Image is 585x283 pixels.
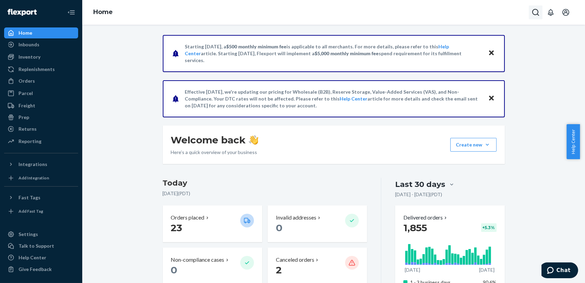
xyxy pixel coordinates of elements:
a: Settings [4,229,78,240]
div: Integrations [19,161,47,168]
a: Add Integration [4,173,78,184]
button: Orders placed 23 [163,205,262,242]
button: Close [487,94,496,104]
p: Invalid addresses [276,214,316,222]
p: [DATE] ( PDT ) [163,190,367,197]
div: Add Fast Tag [19,208,43,214]
span: 0 [276,222,282,234]
button: Open account menu [559,5,573,19]
div: Inventory [19,54,40,60]
button: Open Search Box [529,5,543,19]
div: Add Integration [19,175,49,181]
button: Delivered orders [403,214,448,222]
a: Add Fast Tag [4,206,78,217]
span: 0 [171,264,178,276]
div: Settings [19,231,38,238]
button: Fast Tags [4,192,78,203]
a: Inventory [4,51,78,62]
span: 23 [171,222,182,234]
div: Freight [19,102,35,109]
button: Give Feedback [4,264,78,275]
a: Replenishments [4,64,78,75]
a: Returns [4,123,78,134]
span: 2 [276,264,282,276]
div: Orders [19,78,35,84]
div: + 5.3 % [481,223,497,232]
span: 1,855 [403,222,427,234]
div: Last 30 days [395,179,445,190]
p: Starting [DATE], a is applicable to all merchants. For more details, please refer to this article... [185,43,482,64]
div: Replenishments [19,66,55,73]
a: Help Center [340,96,368,102]
button: Integrations [4,159,78,170]
a: Help Center [4,252,78,263]
button: Invalid addresses 0 [268,205,367,242]
p: Effective [DATE], we're updating our pricing for Wholesale (B2B), Reserve Storage, Value-Added Se... [185,89,482,109]
a: Parcel [4,88,78,99]
ol: breadcrumbs [88,2,118,22]
span: $500 monthly minimum fee [227,44,287,49]
button: Create new [450,138,497,152]
p: Orders placed [171,214,205,222]
a: Home [4,27,78,38]
p: Canceled orders [276,256,314,264]
p: Here’s a quick overview of your business [171,149,258,156]
button: Close Navigation [64,5,78,19]
div: Fast Tags [19,194,40,201]
a: Prep [4,112,78,123]
div: Give Feedback [19,266,52,273]
span: $5,000 monthly minimum fee [315,50,379,56]
a: Orders [4,75,78,86]
a: Inbounds [4,39,78,50]
button: Talk to Support [4,240,78,251]
img: hand-wave emoji [249,135,258,145]
div: Prep [19,114,29,121]
div: Talk to Support [19,243,54,249]
a: Home [93,8,113,16]
a: Freight [4,100,78,111]
button: Close [487,48,496,58]
p: Non-compliance cases [171,256,224,264]
div: Inbounds [19,41,39,48]
div: Returns [19,126,37,132]
h3: Today [163,178,367,189]
div: Help Center [19,254,46,261]
button: Help Center [566,124,580,159]
p: [DATE] [405,267,420,273]
a: Reporting [4,136,78,147]
p: [DATE] - [DATE] ( PDT ) [395,191,442,198]
img: Flexport logo [8,9,37,16]
p: [DATE] [479,267,495,273]
div: Home [19,30,32,36]
div: Parcel [19,90,33,97]
div: Reporting [19,138,41,145]
h1: Welcome back [171,134,258,146]
iframe: Opens a widget where you can chat to one of our agents [541,262,578,280]
button: Open notifications [544,5,558,19]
